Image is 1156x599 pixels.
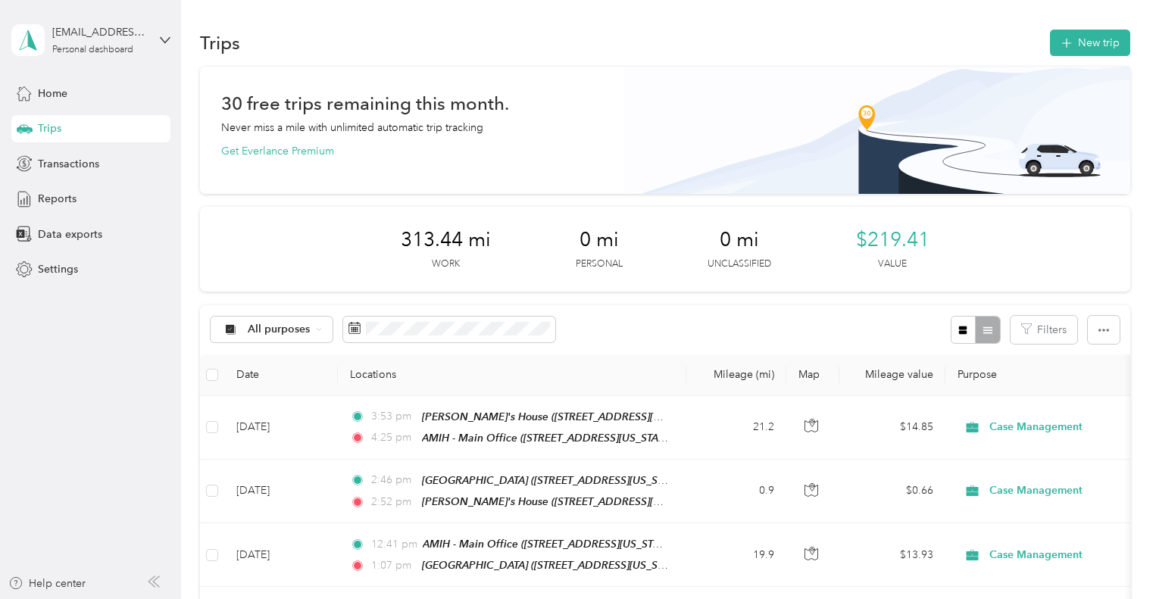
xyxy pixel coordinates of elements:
[371,557,414,574] span: 1:07 pm
[371,408,414,425] span: 3:53 pm
[52,24,147,40] div: [EMAIL_ADDRESS][DOMAIN_NAME]
[422,432,675,445] span: AMIH - Main Office ([STREET_ADDRESS][US_STATE])
[786,354,839,396] th: Map
[338,354,686,396] th: Locations
[38,120,61,136] span: Trips
[1011,316,1077,344] button: Filters
[248,324,311,335] span: All purposes
[839,396,945,460] td: $14.85
[371,429,414,446] span: 4:25 pm
[422,495,792,508] span: [PERSON_NAME]'s House ([STREET_ADDRESS][PERSON_NAME][US_STATE])
[221,120,483,136] p: Never miss a mile with unlimited automatic trip tracking
[38,261,78,277] span: Settings
[371,494,414,510] span: 2:52 pm
[580,228,619,252] span: 0 mi
[200,35,240,51] h1: Trips
[989,482,1128,499] span: Case Management
[221,143,334,159] button: Get Everlance Premium
[686,460,786,523] td: 0.9
[422,474,686,487] span: [GEOGRAPHIC_DATA] ([STREET_ADDRESS][US_STATE])
[839,460,945,523] td: $0.66
[708,257,771,271] p: Unclassified
[224,460,338,523] td: [DATE]
[224,523,338,587] td: [DATE]
[8,576,86,591] button: Help center
[224,396,338,460] td: [DATE]
[686,354,786,396] th: Mileage (mi)
[422,559,686,572] span: [GEOGRAPHIC_DATA] ([STREET_ADDRESS][US_STATE])
[38,86,67,101] span: Home
[371,472,414,488] span: 2:46 pm
[839,354,945,396] th: Mileage value
[720,228,759,252] span: 0 mi
[989,547,1128,563] span: Case Management
[1050,30,1130,56] button: New trip
[989,419,1128,435] span: Case Management
[878,257,907,271] p: Value
[839,523,945,587] td: $13.93
[1071,514,1156,599] iframe: Everlance-gr Chat Button Frame
[422,410,792,423] span: [PERSON_NAME]'s House ([STREET_ADDRESS][PERSON_NAME][US_STATE])
[38,156,99,172] span: Transactions
[432,257,460,271] p: Work
[38,191,77,207] span: Reports
[52,45,133,55] div: Personal dashboard
[224,354,338,396] th: Date
[576,257,623,271] p: Personal
[856,228,929,252] span: $219.41
[686,396,786,460] td: 21.2
[221,95,509,111] h1: 30 free trips remaining this month.
[38,226,102,242] span: Data exports
[371,536,416,553] span: 12:41 pm
[686,523,786,587] td: 19.9
[401,228,491,252] span: 313.44 mi
[423,538,676,551] span: AMIH - Main Office ([STREET_ADDRESS][US_STATE])
[623,67,1130,194] img: Banner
